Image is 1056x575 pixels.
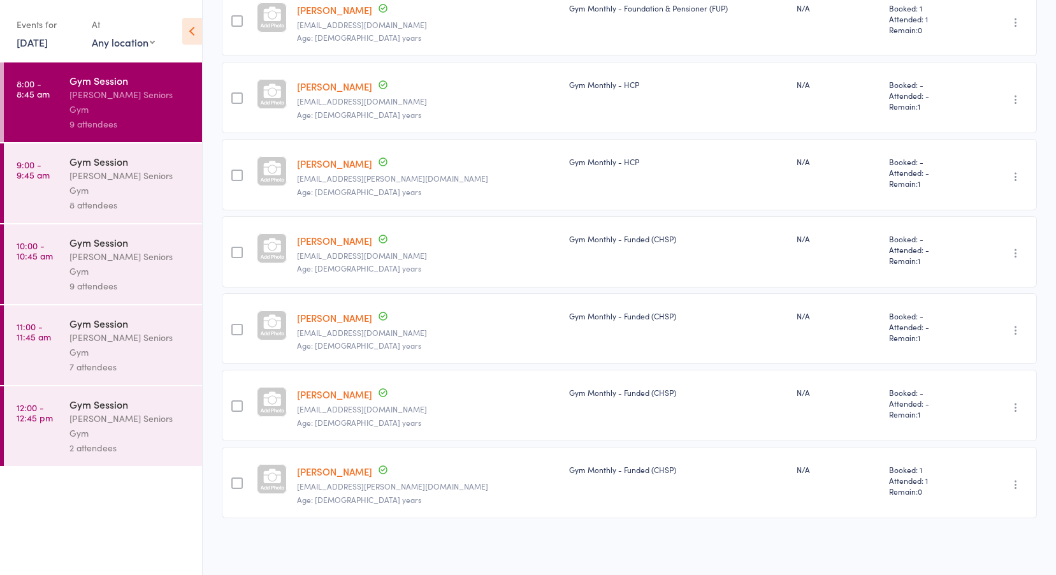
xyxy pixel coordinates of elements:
[69,397,191,411] div: Gym Session
[4,143,202,223] a: 9:00 -9:45 amGym Session[PERSON_NAME] Seniors Gym8 attendees
[92,14,155,35] div: At
[889,178,969,189] span: Remain:
[297,328,558,337] small: milgatecatherine@gmail.com
[297,174,558,183] small: jyoti.keswani@gmail.com
[797,387,878,398] div: N/A
[569,464,787,475] div: Gym Monthly - Funded (CHSP)
[17,321,51,342] time: 11:00 - 11:45 am
[889,310,969,321] span: Booked: -
[889,101,969,112] span: Remain:
[17,159,50,180] time: 9:00 - 9:45 am
[297,417,421,428] span: Age: [DEMOGRAPHIC_DATA] years
[297,494,421,505] span: Age: [DEMOGRAPHIC_DATA] years
[889,3,969,13] span: Booked: 1
[918,486,922,497] span: 0
[69,330,191,360] div: [PERSON_NAME] Seniors Gym
[889,475,969,486] span: Attended: 1
[797,310,878,321] div: N/A
[69,168,191,198] div: [PERSON_NAME] Seniors Gym
[17,240,53,261] time: 10:00 - 10:45 am
[297,3,372,17] a: [PERSON_NAME]
[69,235,191,249] div: Gym Session
[297,97,558,106] small: kkeswani@gmail.com
[918,255,920,266] span: 1
[569,3,787,13] div: Gym Monthly - Foundation & Pensioner (FUP)
[918,101,920,112] span: 1
[4,62,202,142] a: 8:00 -8:45 amGym Session[PERSON_NAME] Seniors Gym9 attendees
[297,263,421,273] span: Age: [DEMOGRAPHIC_DATA] years
[17,35,48,49] a: [DATE]
[918,332,920,343] span: 1
[17,402,53,423] time: 12:00 - 12:45 pm
[797,156,878,167] div: N/A
[889,255,969,266] span: Remain:
[297,32,421,43] span: Age: [DEMOGRAPHIC_DATA] years
[797,79,878,90] div: N/A
[797,233,878,244] div: N/A
[297,234,372,247] a: [PERSON_NAME]
[797,3,878,13] div: N/A
[889,321,969,332] span: Attended: -
[889,167,969,178] span: Attended: -
[17,14,79,35] div: Events for
[297,251,558,260] small: rob.mansfield@hotmail.com
[92,35,155,49] div: Any location
[918,24,922,35] span: 0
[297,186,421,197] span: Age: [DEMOGRAPHIC_DATA] years
[889,13,969,24] span: Attended: 1
[69,279,191,293] div: 9 attendees
[889,244,969,255] span: Attended: -
[569,387,787,398] div: Gym Monthly - Funded (CHSP)
[297,80,372,93] a: [PERSON_NAME]
[69,198,191,212] div: 8 attendees
[69,411,191,440] div: [PERSON_NAME] Seniors Gym
[889,233,969,244] span: Booked: -
[69,73,191,87] div: Gym Session
[569,156,787,167] div: Gym Monthly - HCP
[69,360,191,374] div: 7 attendees
[69,440,191,455] div: 2 attendees
[4,305,202,385] a: 11:00 -11:45 amGym Session[PERSON_NAME] Seniors Gym7 attendees
[4,224,202,304] a: 10:00 -10:45 amGym Session[PERSON_NAME] Seniors Gym9 attendees
[569,233,787,244] div: Gym Monthly - Funded (CHSP)
[69,316,191,330] div: Gym Session
[889,90,969,101] span: Attended: -
[17,78,50,99] time: 8:00 - 8:45 am
[797,464,878,475] div: N/A
[889,464,969,475] span: Booked: 1
[889,24,969,35] span: Remain:
[297,405,558,414] small: lesliemilgate22@gmail.com
[297,20,558,29] small: irenahusaric@hotmail.com
[297,340,421,351] span: Age: [DEMOGRAPHIC_DATA] years
[889,486,969,497] span: Remain:
[297,482,558,491] small: jan.blanche@hotmail.com
[889,409,969,419] span: Remain:
[889,79,969,90] span: Booked: -
[569,79,787,90] div: Gym Monthly - HCP
[889,398,969,409] span: Attended: -
[889,332,969,343] span: Remain:
[297,109,421,120] span: Age: [DEMOGRAPHIC_DATA] years
[4,386,202,466] a: 12:00 -12:45 pmGym Session[PERSON_NAME] Seniors Gym2 attendees
[69,249,191,279] div: [PERSON_NAME] Seniors Gym
[297,157,372,170] a: [PERSON_NAME]
[297,465,372,478] a: [PERSON_NAME]
[889,387,969,398] span: Booked: -
[69,154,191,168] div: Gym Session
[69,117,191,131] div: 9 attendees
[918,409,920,419] span: 1
[297,388,372,401] a: [PERSON_NAME]
[889,156,969,167] span: Booked: -
[69,87,191,117] div: [PERSON_NAME] Seniors Gym
[918,178,920,189] span: 1
[297,311,372,324] a: [PERSON_NAME]
[569,310,787,321] div: Gym Monthly - Funded (CHSP)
